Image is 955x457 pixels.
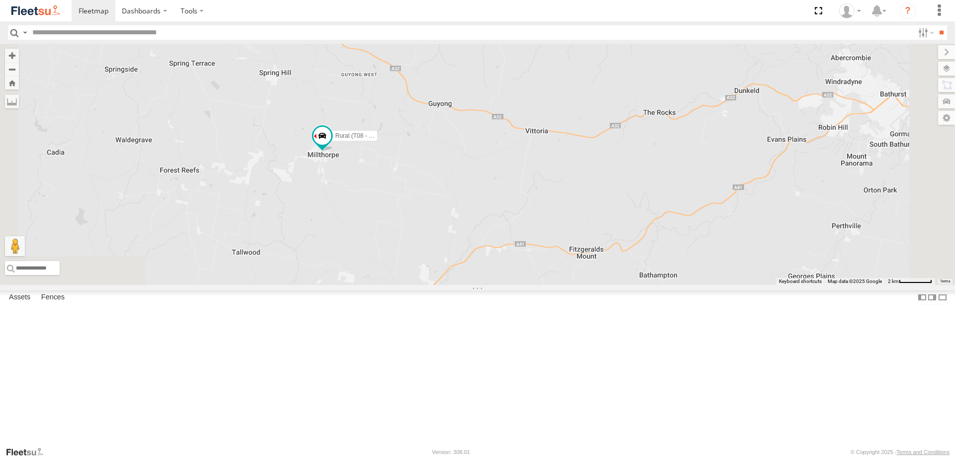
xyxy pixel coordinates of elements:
[828,278,882,284] span: Map data ©2025 Google
[36,290,70,304] label: Fences
[927,290,937,305] label: Dock Summary Table to the Right
[10,4,62,17] img: fleetsu-logo-horizontal.svg
[836,3,864,18] div: Ken Manners
[21,25,29,40] label: Search Query
[5,447,51,457] a: Visit our Website
[917,290,927,305] label: Dock Summary Table to the Left
[5,49,19,62] button: Zoom in
[5,62,19,76] button: Zoom out
[914,25,936,40] label: Search Filter Options
[885,278,935,285] button: Map Scale: 2 km per 63 pixels
[851,449,950,455] div: © Copyright 2025 -
[900,3,916,19] i: ?
[4,290,35,304] label: Assets
[888,278,899,284] span: 2 km
[5,76,19,90] button: Zoom Home
[5,94,19,108] label: Measure
[938,290,948,305] label: Hide Summary Table
[5,236,25,256] button: Drag Pegman onto the map to open Street View
[938,111,955,125] label: Map Settings
[897,449,950,455] a: Terms and Conditions
[779,278,822,285] button: Keyboard shortcuts
[432,449,470,455] div: Version: 308.01
[940,279,951,283] a: Terms (opens in new tab)
[335,132,420,139] span: Rural (T08 - [PERSON_NAME])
